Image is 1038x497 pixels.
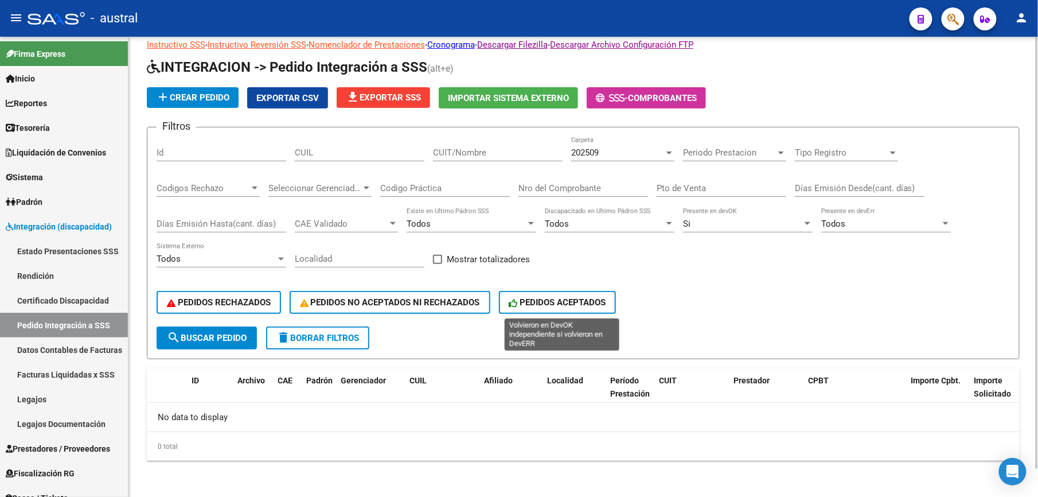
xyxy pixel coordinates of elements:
span: Buscar Pedido [167,333,247,343]
span: Período Prestación [610,376,650,398]
datatable-header-cell: Archivo [233,368,273,419]
a: Nomenclador de Prestaciones [309,40,425,50]
span: PEDIDOS RECHAZADOS [167,297,271,308]
a: Instructivo SSS [147,40,205,50]
mat-icon: person [1015,11,1029,25]
span: PEDIDOS NO ACEPTADOS NI RECHAZADOS [300,297,480,308]
span: Mostrar totalizadores [447,253,530,266]
a: Descargar Filezilla [477,40,548,50]
span: ID [192,376,199,385]
datatable-header-cell: Gerenciador [336,368,405,419]
span: Seleccionar Gerenciador [268,183,361,193]
button: Buscar Pedido [157,327,257,350]
span: CUIT [659,376,677,385]
span: Prestador [733,376,770,385]
span: Exportar CSV [256,93,319,103]
datatable-header-cell: Prestador [729,368,803,419]
span: Padrón [306,376,333,385]
a: Descargar Archivo Configuración FTP [550,40,693,50]
span: Todos [407,219,431,229]
datatable-header-cell: CUIT [654,368,729,419]
datatable-header-cell: CUIL [405,368,479,419]
button: PEDIDOS NO ACEPTADOS NI RECHAZADOS [290,291,490,314]
span: Crear Pedido [156,92,229,103]
datatable-header-cell: Período Prestación [606,368,654,419]
span: Tipo Registro [795,147,888,158]
span: - austral [91,6,138,31]
span: Archivo [237,376,265,385]
div: Open Intercom Messenger [999,458,1027,486]
span: Exportar SSS [346,92,421,103]
span: 202509 [571,147,599,158]
span: Importe Cpbt. [911,376,961,385]
span: Periodo Prestacion [683,147,776,158]
span: Importe Solicitado [974,376,1012,398]
span: Prestadores / Proveedores [6,442,110,455]
span: Localidad [547,376,583,385]
span: (alt+e) [427,63,454,74]
mat-icon: search [167,331,181,344]
datatable-header-cell: ID [187,368,233,419]
a: Instructivo Reversión SSS [208,40,306,50]
span: Borrar Filtros [276,333,359,343]
h3: Filtros [157,118,196,134]
span: CUIL [409,376,427,385]
span: CAE Validado [295,219,388,229]
datatable-header-cell: Importe Solicitado [970,368,1033,419]
span: Todos [821,219,845,229]
span: Reportes [6,97,47,110]
span: Liquidación de Convenios [6,146,106,159]
span: PEDIDOS ACEPTADOS [509,297,606,308]
button: Exportar SSS [337,87,430,108]
span: Todos [545,219,569,229]
datatable-header-cell: Afiliado [479,368,543,419]
span: Inicio [6,72,35,85]
datatable-header-cell: Localidad [543,368,606,419]
button: PEDIDOS ACEPTADOS [499,291,616,314]
div: No data to display [147,403,1020,432]
span: Comprobantes [628,93,697,103]
datatable-header-cell: Padrón [302,368,336,419]
span: Codigos Rechazo [157,183,249,193]
mat-icon: delete [276,331,290,344]
button: Exportar CSV [247,87,328,108]
button: -Comprobantes [587,87,706,108]
span: Fiscalización RG [6,467,75,480]
datatable-header-cell: CPBT [803,368,907,419]
span: Si [683,219,690,229]
button: Crear Pedido [147,87,239,108]
mat-icon: file_download [346,90,360,104]
span: Gerenciador [341,376,386,385]
div: 0 total [147,432,1020,461]
a: Cronograma [427,40,475,50]
datatable-header-cell: CAE [273,368,302,419]
span: Integración (discapacidad) [6,220,112,233]
button: Borrar Filtros [266,327,369,350]
span: Afiliado [484,376,513,385]
span: Padrón [6,196,42,208]
span: CPBT [808,376,829,385]
span: CAE [278,376,292,385]
button: Importar Sistema Externo [439,87,578,108]
mat-icon: add [156,90,170,104]
span: Todos [157,254,181,264]
span: Importar Sistema Externo [448,93,569,103]
p: - - - - - [147,38,1020,51]
span: Firma Express [6,48,65,60]
span: INTEGRACION -> Pedido Integración a SSS [147,59,427,75]
span: - [596,93,628,103]
mat-icon: menu [9,11,23,25]
datatable-header-cell: Importe Cpbt. [907,368,970,419]
span: Tesorería [6,122,50,134]
button: PEDIDOS RECHAZADOS [157,291,281,314]
span: Sistema [6,171,43,184]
